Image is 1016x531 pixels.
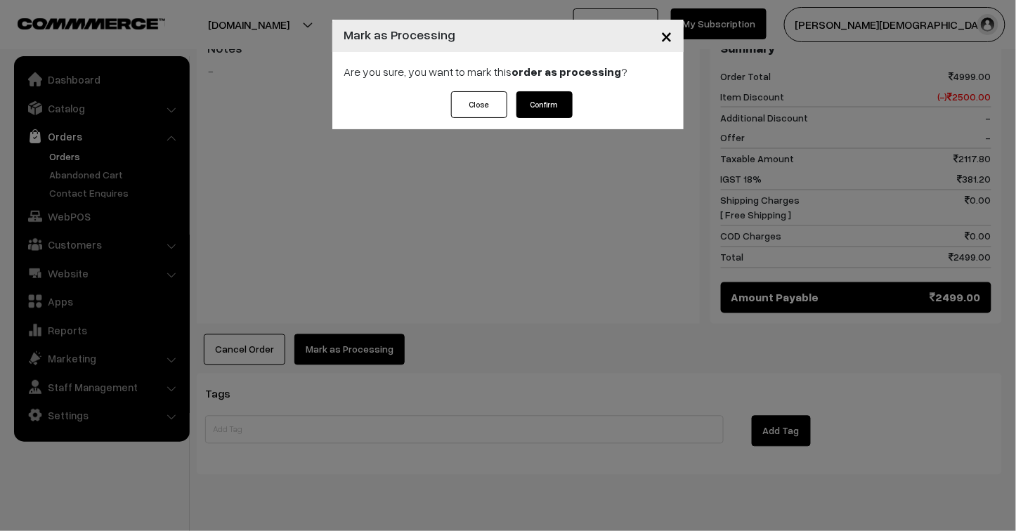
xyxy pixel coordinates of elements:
button: Close [649,14,684,58]
h4: Mark as Processing [344,25,455,44]
div: Are you sure, you want to mark this ? [332,52,684,91]
strong: order as processing [512,65,621,79]
button: Confirm [516,91,573,118]
button: Close [451,91,507,118]
span: × [660,22,672,48]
